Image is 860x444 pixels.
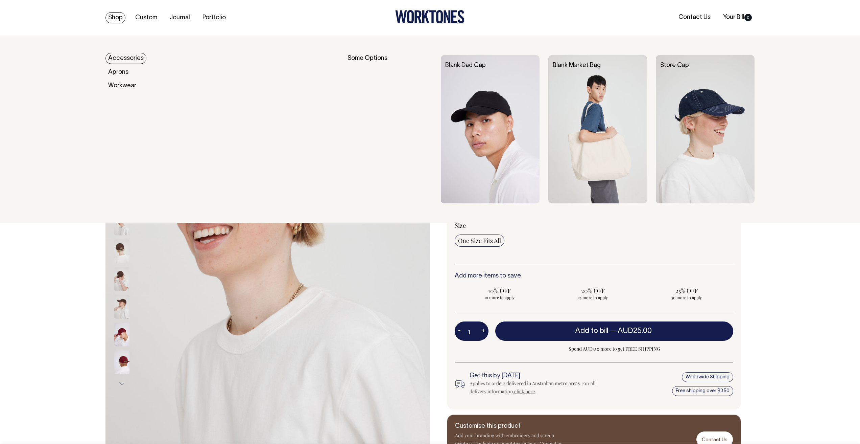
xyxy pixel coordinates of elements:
span: Spend AUD350 more to get FREE SHIPPING [495,345,733,353]
a: Workwear [105,80,139,91]
a: Shop [105,12,125,23]
img: Blank Dad Cap [441,55,540,203]
span: Add to bill [575,328,608,334]
input: 10% OFF 10 more to apply [455,285,544,302]
span: 20% OFF [552,287,635,295]
h6: Customise this product [455,423,563,430]
input: 25% OFF 50 more to apply [642,285,731,302]
button: Next [117,376,127,391]
span: — [610,328,653,334]
img: espresso [114,295,129,318]
div: Applies to orders delivered in Australian metro areas. For all delivery information, . [470,379,607,396]
span: 50 more to apply [645,295,728,300]
a: Blank Dad Cap [445,63,486,68]
a: Blank Market Bag [553,63,601,68]
span: 25 more to apply [552,295,635,300]
a: Journal [167,12,193,23]
button: + [478,325,488,338]
img: Blank Market Bag [548,55,647,203]
span: 10% OFF [458,287,541,295]
a: Aprons [105,67,131,78]
a: Custom [133,12,160,23]
a: click here [514,388,535,395]
img: burgundy [114,350,129,374]
img: Store Cap [656,55,755,203]
div: Size [455,221,733,229]
div: Some Options [348,55,432,203]
span: One Size Fits All [458,237,501,245]
h6: Add more items to save [455,273,733,280]
button: Add to bill —AUD25.00 [495,321,733,340]
img: espresso [114,239,129,263]
a: Store Cap [660,63,689,68]
img: espresso [114,267,129,291]
img: burgundy [114,323,129,346]
span: 0 [744,14,752,21]
input: One Size Fits All [455,235,504,247]
img: espresso [114,212,129,235]
a: Accessories [105,53,146,64]
a: Your Bill0 [720,12,755,23]
button: - [455,325,464,338]
span: AUD25.00 [618,328,652,334]
span: 10 more to apply [458,295,541,300]
a: Portfolio [200,12,229,23]
h6: Get this by [DATE] [470,373,607,379]
a: Contact Us [676,12,713,23]
input: 20% OFF 25 more to apply [548,285,638,302]
span: 25% OFF [645,287,728,295]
